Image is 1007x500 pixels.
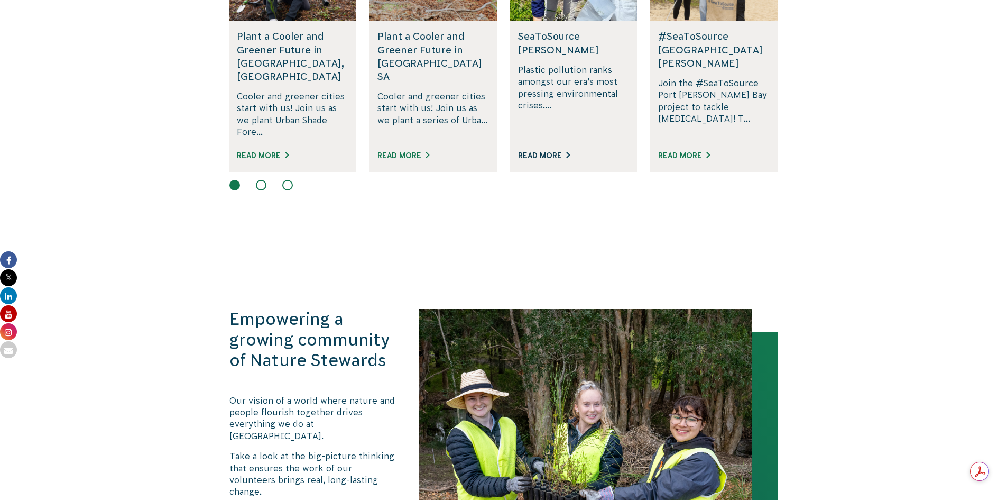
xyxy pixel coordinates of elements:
h5: Plant a Cooler and Greener Future in [GEOGRAPHIC_DATA] SA [377,30,489,83]
h5: #SeaToSource [GEOGRAPHIC_DATA][PERSON_NAME] [658,30,770,70]
h5: SeaToSource [PERSON_NAME] [518,30,630,56]
a: Read More [237,151,289,160]
p: Cooler and greener cities start with us! Join us as we plant Urban Shade Fore... [237,90,348,138]
p: Take a look at the big-picture thinking that ensures the work of our volunteers brings real, long... [229,450,398,498]
p: Cooler and greener cities start with us! Join us as we plant a series of Urba... [377,90,489,138]
a: Read More [658,151,710,160]
h5: Plant a Cooler and Greener Future in [GEOGRAPHIC_DATA], [GEOGRAPHIC_DATA] [237,30,348,83]
p: Join the #SeaToSource Port [PERSON_NAME] Bay project to tackle [MEDICAL_DATA]! T... [658,77,770,138]
a: Read More [377,151,429,160]
p: Plastic pollution ranks amongst our era’s most pressing environmental crises.... [518,64,630,138]
p: Our vision of a world where nature and people flourish together drives everything we do at [GEOGR... [229,395,398,442]
a: Read More [518,151,570,160]
h3: Empowering a growing community of Nature Stewards [229,309,398,371]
